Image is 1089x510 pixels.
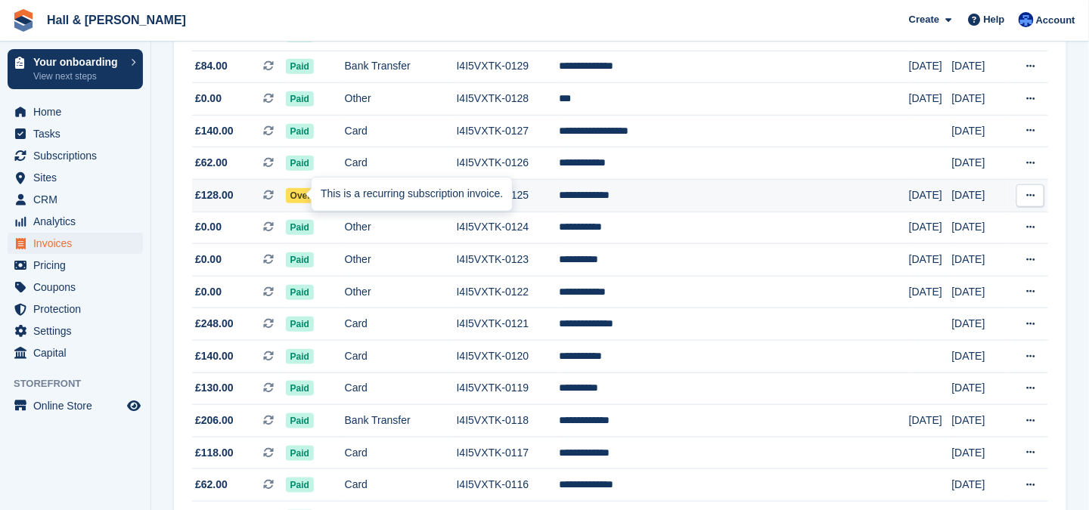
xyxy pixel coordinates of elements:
[952,469,1007,502] td: [DATE]
[457,51,559,83] td: I4I5VXTK-0129
[33,70,123,83] p: View next steps
[8,145,143,166] a: menu
[952,405,1007,437] td: [DATE]
[345,308,457,341] td: Card
[457,115,559,147] td: I4I5VXTK-0127
[952,437,1007,469] td: [DATE]
[457,372,559,405] td: I4I5VXTK-0119
[457,212,559,244] td: I4I5VXTK-0124
[1019,12,1034,27] img: Claire Banham
[8,277,143,298] a: menu
[125,397,143,415] a: Preview store
[286,59,314,74] span: Paid
[286,413,314,428] span: Paid
[909,405,952,437] td: [DATE]
[33,255,124,276] span: Pricing
[1036,13,1075,28] span: Account
[952,341,1007,373] td: [DATE]
[345,244,457,277] td: Other
[909,12,939,27] span: Create
[286,91,314,107] span: Paid
[195,445,234,461] span: £118.00
[909,83,952,116] td: [DATE]
[286,124,314,139] span: Paid
[8,233,143,254] a: menu
[33,277,124,298] span: Coupons
[345,405,457,437] td: Bank Transfer
[8,342,143,363] a: menu
[195,348,234,364] span: £140.00
[345,51,457,83] td: Bank Transfer
[909,212,952,244] td: [DATE]
[312,178,512,211] div: This is a recurring subscription invoice.
[345,437,457,469] td: Card
[909,276,952,308] td: [DATE]
[457,244,559,277] td: I4I5VXTK-0123
[345,469,457,502] td: Card
[345,83,457,116] td: Other
[345,341,457,373] td: Card
[33,145,124,166] span: Subscriptions
[286,349,314,364] span: Paid
[457,437,559,469] td: I4I5VXTK-0117
[952,308,1007,341] td: [DATE]
[952,212,1007,244] td: [DATE]
[14,376,150,391] span: Storefront
[195,316,234,332] span: £248.00
[195,380,234,396] span: £130.00
[195,187,234,203] span: £128.00
[8,255,143,276] a: menu
[8,298,143,320] a: menu
[286,478,314,493] span: Paid
[286,156,314,171] span: Paid
[8,395,143,416] a: menu
[33,211,124,232] span: Analytics
[457,147,559,180] td: I4I5VXTK-0126
[195,219,222,235] span: £0.00
[33,233,124,254] span: Invoices
[195,284,222,300] span: £0.00
[286,446,314,461] span: Paid
[33,101,124,122] span: Home
[195,413,234,428] span: £206.00
[8,167,143,188] a: menu
[286,188,332,203] span: Overdue
[33,57,123,67] p: Your onboarding
[195,155,228,171] span: £62.00
[457,469,559,502] td: I4I5VXTK-0116
[12,9,35,32] img: stora-icon-8386f47178a22dfd0bd8f6a31ec36ba5ce8667c1dd55bd0f319d3a0aa187defe.svg
[984,12,1005,27] span: Help
[195,91,222,107] span: £0.00
[457,83,559,116] td: I4I5VXTK-0128
[457,405,559,437] td: I4I5VXTK-0118
[8,211,143,232] a: menu
[952,115,1007,147] td: [DATE]
[195,252,222,267] span: £0.00
[909,244,952,277] td: [DATE]
[33,320,124,342] span: Settings
[952,51,1007,83] td: [DATE]
[195,477,228,493] span: £62.00
[952,276,1007,308] td: [DATE]
[345,115,457,147] td: Card
[286,220,314,235] span: Paid
[952,83,1007,116] td: [DATE]
[345,372,457,405] td: Card
[33,298,124,320] span: Protection
[8,189,143,210] a: menu
[952,244,1007,277] td: [DATE]
[286,381,314,396] span: Paid
[345,147,457,180] td: Card
[457,341,559,373] td: I4I5VXTK-0120
[33,167,124,188] span: Sites
[286,285,314,300] span: Paid
[952,147,1007,180] td: [DATE]
[8,49,143,89] a: Your onboarding View next steps
[8,320,143,342] a: menu
[952,180,1007,212] td: [DATE]
[457,276,559,308] td: I4I5VXTK-0122
[33,395,124,416] span: Online Store
[286,252,314,267] span: Paid
[345,276,457,308] td: Other
[8,101,143,122] a: menu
